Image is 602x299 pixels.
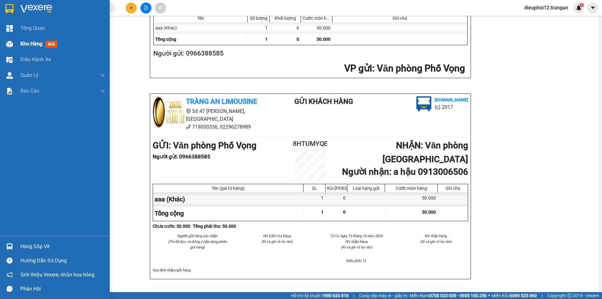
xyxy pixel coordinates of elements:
span: down [100,88,105,93]
span: 1 [265,37,268,42]
span: 0 [343,210,346,215]
b: Chưa cước : 50.000 [153,224,190,229]
span: Tổng Quan [20,24,45,32]
strong: 1900 633 818 [322,293,349,298]
div: Phản hồi [20,284,105,294]
i: (Kí và ghi rõ họ tên) [341,245,372,249]
button: file-add [140,3,151,13]
i: (Kí và ghi rõ họ tên) [420,239,451,244]
span: Quản Lý [20,71,39,79]
li: 12:12, ngày 13 tháng 10 năm 2025 [324,233,389,239]
span: environment [186,109,191,114]
li: Điều phối 12 [324,258,389,264]
div: Cước món hàng [387,186,436,191]
div: Cước món hàng [303,16,330,21]
img: logo-vxr [5,4,13,13]
h2: : Văn phòng Phố Vọng [153,62,465,75]
span: | [541,292,542,299]
div: 0 [325,192,347,206]
span: Tổng cộng [155,37,176,42]
span: notification [7,272,13,278]
span: 50.000 [422,210,436,215]
button: plus [126,3,137,13]
img: warehouse-icon [6,243,13,250]
div: 50.000 [301,22,332,34]
span: ⚪️ [488,294,490,297]
span: question-circle [7,258,13,264]
span: 1 [580,3,583,7]
button: caret-down [587,3,598,13]
b: Gửi khách hàng [294,98,353,105]
span: 50.000 [317,37,330,42]
span: Hỗ trợ kỹ thuật: [291,292,349,299]
div: aaa (Khác) [153,192,304,206]
div: KG/[PERSON_NAME] [327,186,346,191]
strong: 0708 023 035 - 0935 103 250 [429,293,487,298]
img: warehouse-icon [6,72,13,79]
span: caret-down [590,5,596,11]
i: (Kí và ghi rõ họ tên) [261,239,293,244]
li: (c) 2017 [435,103,468,111]
img: warehouse-icon [6,56,13,63]
div: 1 [248,22,270,34]
div: 0 [270,22,301,34]
i: (Tôi đã đọc và đồng ý nộp dung phiếu gửi hàng) [168,239,227,249]
div: Hàng sắp về [20,242,105,251]
li: NV nhận hàng [404,233,468,239]
li: Số 47 [PERSON_NAME], [GEOGRAPHIC_DATA] [153,107,269,123]
sup: 1 [579,3,584,7]
span: | [353,292,354,299]
b: Người nhận : a hậu 0913006506 [342,167,468,177]
span: down [100,73,105,78]
span: Tổng cộng [155,210,184,217]
button: aim [155,3,166,13]
span: Báo cáo [20,87,39,95]
li: Người gửi hàng xác nhận [165,233,230,239]
span: mới [45,41,57,48]
span: 1 [321,210,324,215]
li: NV kiểm tra hàng [245,233,309,239]
div: aaa (Khác) [154,22,248,34]
div: Tên (giá trị hàng) [155,186,302,191]
div: Ghi chú [334,16,466,21]
img: logo.jpg [153,96,184,128]
span: Kho hàng [20,41,42,47]
div: Hướng dẫn sử dụng [20,256,105,265]
img: warehouse-icon [6,41,13,47]
h2: Người gửi: 0966388585 [153,48,465,59]
span: message [7,286,13,292]
span: Cung cấp máy in - giấy in: [359,292,408,299]
img: solution-icon [6,88,13,94]
b: NHẬN : Văn phòng [GEOGRAPHIC_DATA] [383,140,468,164]
span: phone [186,124,191,129]
img: icon-new-feature [576,5,582,11]
li: NV nhận hàng [324,239,389,244]
div: SL [305,186,324,191]
b: Người gửi : 0966388585 [153,153,210,160]
b: Tổng phải thu: 50.000 [193,224,236,229]
div: Số lượng [249,16,268,21]
span: dieuphoi12.trangan [519,4,573,12]
span: copyright [567,293,572,298]
span: Miền Nam [409,292,487,299]
b: [DOMAIN_NAME] [435,97,468,102]
span: plus [129,6,134,10]
div: Quy định nhận/gửi hàng : [153,267,468,273]
span: Điều hành xe [20,56,51,63]
div: 50.000 [385,192,438,206]
div: Khối lượng [271,16,299,21]
div: Ghi chú [439,186,466,191]
span: file-add [144,6,148,10]
b: Tràng An Limousine [186,98,257,105]
span: Miền Bắc [492,292,537,299]
h2: 8HTUMYQE [284,139,337,149]
strong: 0369 525 060 [510,293,537,298]
img: logo.jpg [416,96,431,111]
div: Loại hàng gửi [349,186,383,191]
div: Tên [155,16,246,21]
span: aim [158,6,162,10]
span: VP gửi [344,63,372,74]
b: GỬI : Văn phòng Phố Vọng [153,140,256,151]
span: 0 [297,37,299,42]
li: 719000336, 02296278989 [153,123,269,131]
